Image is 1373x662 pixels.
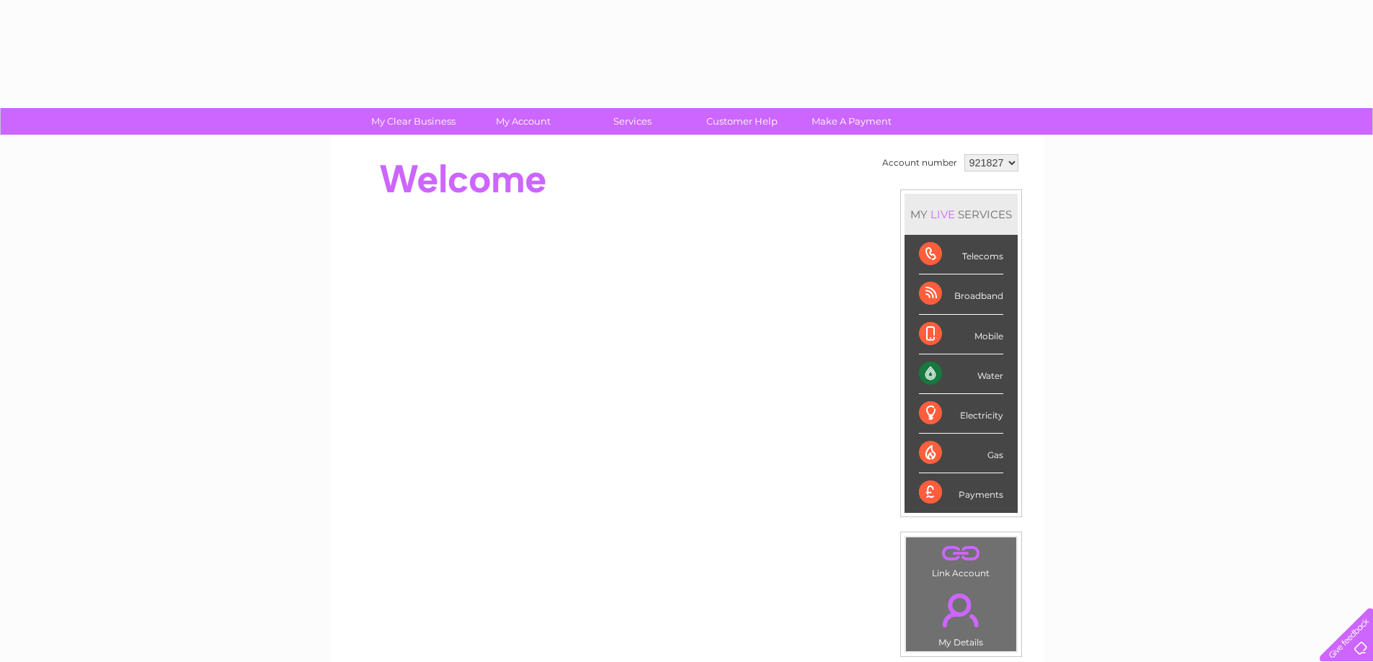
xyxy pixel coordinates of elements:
[928,207,958,221] div: LIVE
[879,151,961,175] td: Account number
[919,434,1003,473] div: Gas
[919,235,1003,274] div: Telecoms
[919,394,1003,434] div: Electricity
[792,108,911,135] a: Make A Payment
[910,585,1013,635] a: .
[463,108,582,135] a: My Account
[905,581,1017,652] td: My Details
[919,274,1003,314] div: Broadband
[573,108,692,135] a: Services
[905,194,1018,235] div: MY SERVICES
[683,108,801,135] a: Customer Help
[919,473,1003,512] div: Payments
[919,354,1003,394] div: Water
[354,108,473,135] a: My Clear Business
[910,541,1013,566] a: .
[905,537,1017,582] td: Link Account
[919,315,1003,354] div: Mobile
